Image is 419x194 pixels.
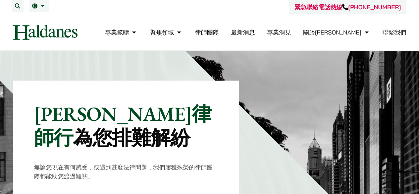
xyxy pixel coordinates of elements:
a: 律師團隊 [195,29,219,36]
a: 聚焦領域 [150,29,183,36]
img: Logo of Haldanes [13,25,78,40]
a: 專業洞見 [267,29,291,36]
mark: 為您排難解紛 [73,125,190,151]
p: 無論您現在有何感受，或遇到甚麼法律問題，我們屢獲殊榮的律師團隊都能助您渡過難關。 [34,163,218,181]
a: 專業範疇 [105,29,138,36]
a: 最新消息 [231,29,255,36]
a: 緊急聯絡電話熱線[PHONE_NUMBER] [294,3,401,11]
a: 關於何敦 [303,29,370,36]
p: [PERSON_NAME]律師行 [34,102,218,150]
a: 聯繫我們 [383,29,406,36]
a: 繁 [32,3,46,9]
